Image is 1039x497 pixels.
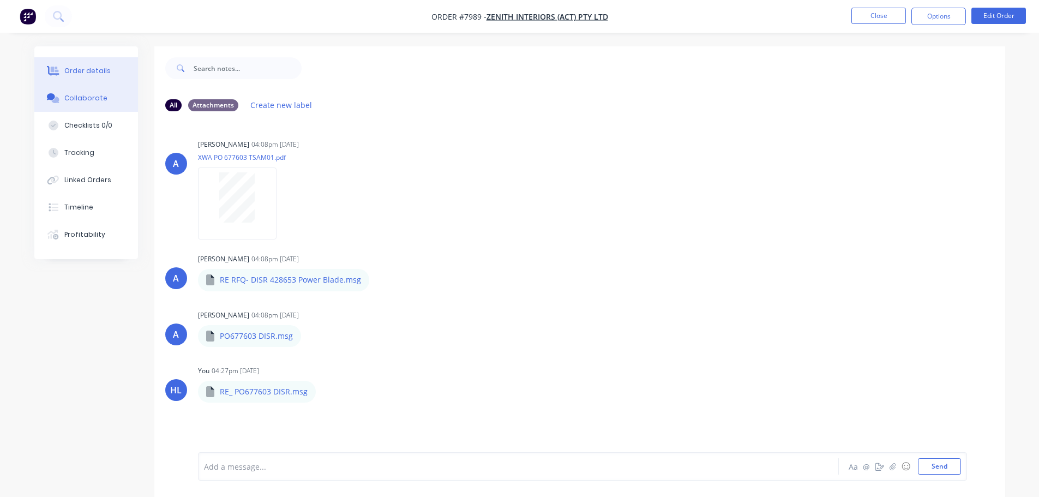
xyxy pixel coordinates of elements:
button: Profitability [34,221,138,248]
button: Timeline [34,194,138,221]
div: Linked Orders [64,175,111,185]
div: Timeline [64,202,93,212]
button: @ [860,460,873,473]
p: PO677603 DISR.msg [220,331,293,342]
div: HL [170,384,182,397]
button: ☺ [899,460,912,473]
button: Edit Order [971,8,1026,24]
button: Collaborate [34,85,138,112]
div: Profitability [64,230,105,239]
button: Send [918,458,961,475]
div: Tracking [64,148,94,158]
button: Checklists 0/0 [34,112,138,139]
button: Tracking [34,139,138,166]
div: A [173,328,179,341]
div: Collaborate [64,93,107,103]
div: Checklists 0/0 [64,121,112,130]
div: [PERSON_NAME] [198,140,249,149]
div: 04:08pm [DATE] [251,140,299,149]
span: Order #7989 - [431,11,487,22]
div: You [198,366,209,376]
button: Create new label [245,98,318,112]
button: Linked Orders [34,166,138,194]
a: Zenith Interiors (ACT) Pty Ltd [487,11,608,22]
div: Order details [64,66,111,76]
div: 04:27pm [DATE] [212,366,259,376]
input: Search notes... [194,57,302,79]
div: [PERSON_NAME] [198,254,249,264]
div: 04:08pm [DATE] [251,254,299,264]
div: [PERSON_NAME] [198,310,249,320]
img: Factory [20,8,36,25]
p: RE_ PO677603 DISR.msg [220,386,308,397]
button: Options [911,8,966,25]
div: A [173,157,179,170]
p: XWA PO 677603 TSAM01.pdf [198,153,287,162]
div: 04:08pm [DATE] [251,310,299,320]
button: Aa [847,460,860,473]
div: A [173,272,179,285]
div: Attachments [188,99,238,111]
button: Close [851,8,906,24]
p: RE RFQ- DISR 428653 Power Blade.msg [220,274,361,285]
button: Order details [34,57,138,85]
div: All [165,99,182,111]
